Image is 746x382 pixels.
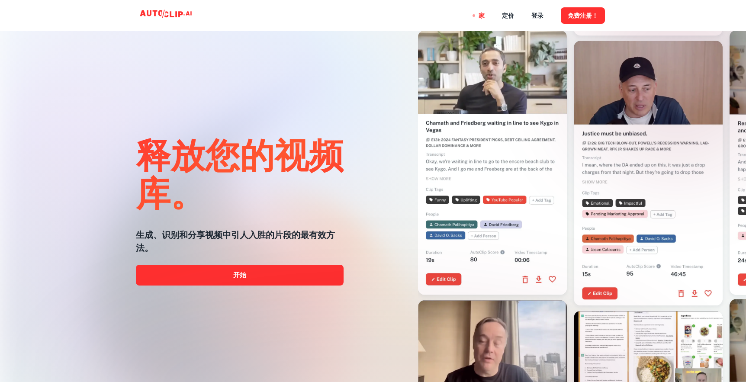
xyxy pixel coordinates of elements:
font: 家 [479,13,485,19]
a: 开始 [136,265,344,286]
font: 生成、识别和分享视频中引人入胜的片段的最有效方法。 [136,230,335,253]
font: 开始 [233,271,246,279]
button: 免费注册！ [561,7,605,23]
font: 登录 [531,13,543,19]
font: 定价 [502,13,514,19]
font: 免费注册！ [568,13,598,19]
font: 释放您的视频库。 [136,133,344,213]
